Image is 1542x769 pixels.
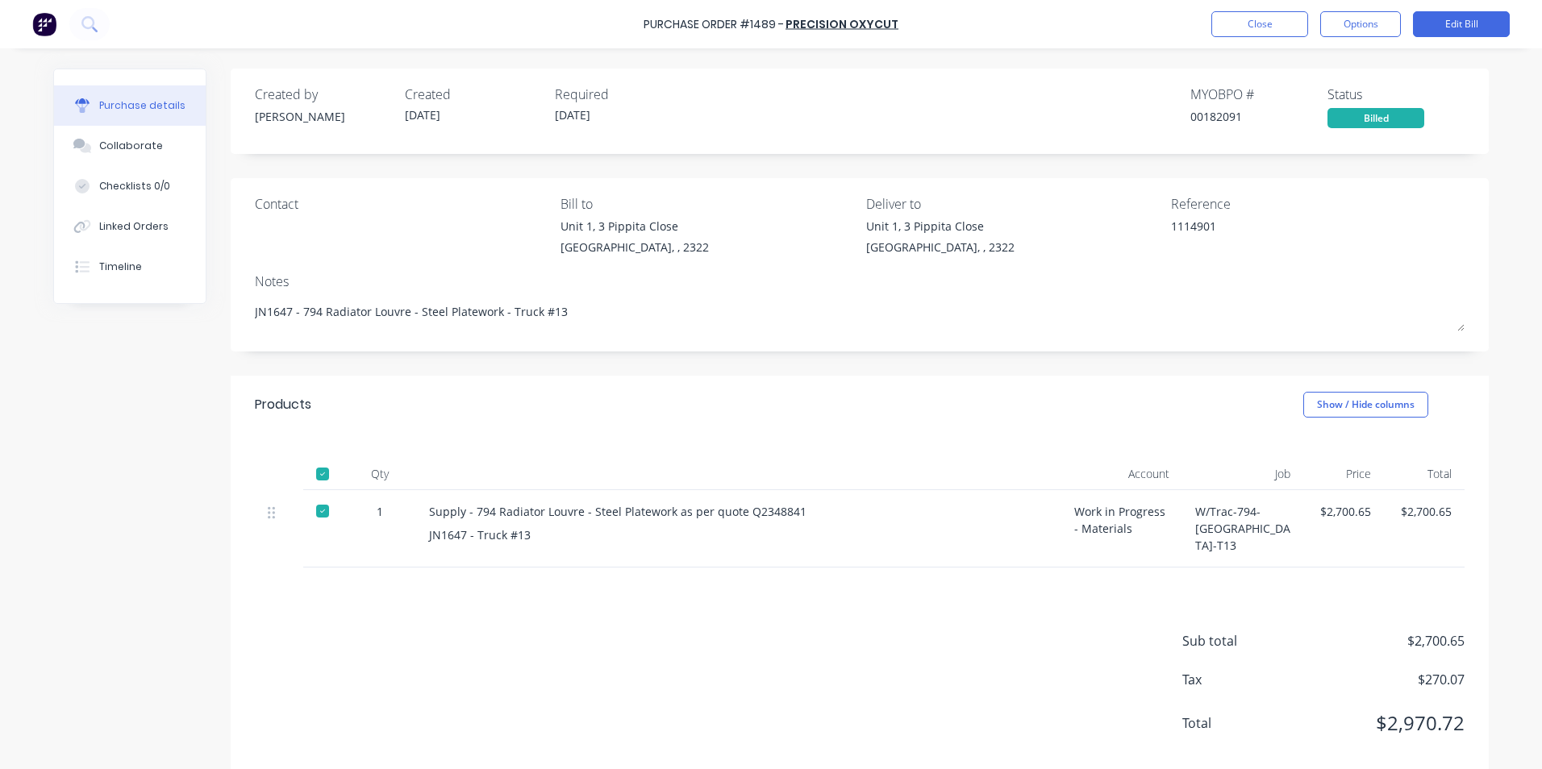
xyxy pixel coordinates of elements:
div: Purchase Order #1489 - [644,16,784,33]
button: Options [1320,11,1401,37]
div: [PERSON_NAME] [255,108,392,125]
div: $2,700.65 [1397,503,1452,520]
div: Contact [255,194,548,214]
div: Status [1327,85,1465,104]
div: Bill to [561,194,854,214]
span: $270.07 [1303,670,1465,689]
button: Timeline [54,247,206,287]
span: $2,700.65 [1303,631,1465,651]
div: 1 [356,503,403,520]
img: Factory [32,12,56,36]
button: Linked Orders [54,206,206,247]
div: [GEOGRAPHIC_DATA], , 2322 [866,239,1015,256]
div: [GEOGRAPHIC_DATA], , 2322 [561,239,709,256]
div: Account [1061,458,1182,490]
span: Sub total [1182,631,1303,651]
div: Checklists 0/0 [99,179,170,193]
div: Total [1384,458,1465,490]
button: Show / Hide columns [1303,392,1428,418]
div: Required [555,85,692,104]
button: Collaborate [54,126,206,166]
div: JN1647 - Truck #13 [429,526,1048,543]
div: Work in Progress - Materials [1061,490,1182,567]
textarea: 1114901 [1171,218,1373,254]
div: $2,700.65 [1316,503,1371,520]
div: Billed [1327,108,1424,128]
button: Checklists 0/0 [54,166,206,206]
button: Purchase details [54,85,206,126]
textarea: JN1647 - 794 Radiator Louvre - Steel Platework - Truck #13 [255,295,1465,331]
div: Qty [344,458,416,490]
div: Collaborate [99,139,163,153]
div: Deliver to [866,194,1160,214]
span: Tax [1182,670,1303,689]
a: Precision Oxycut [786,16,898,32]
div: 00182091 [1190,108,1327,125]
div: Timeline [99,260,142,274]
button: Edit Bill [1413,11,1510,37]
div: Linked Orders [99,219,169,234]
button: Close [1211,11,1308,37]
div: Unit 1, 3 Pippita Close [866,218,1015,235]
span: Total [1182,713,1303,733]
div: Price [1303,458,1384,490]
div: Supply - 794 Radiator Louvre - Steel Platework as per quote Q2348841 [429,503,1048,520]
div: Job [1182,458,1303,490]
div: Reference [1171,194,1465,214]
div: Notes [255,272,1465,291]
div: Unit 1, 3 Pippita Close [561,218,709,235]
span: $2,970.72 [1303,709,1465,738]
div: W/Trac-794-[GEOGRAPHIC_DATA]-T13 [1182,490,1303,567]
div: Products [255,395,311,414]
div: Purchase details [99,98,185,113]
div: Created by [255,85,392,104]
div: Created [405,85,542,104]
div: MYOB PO # [1190,85,1327,104]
